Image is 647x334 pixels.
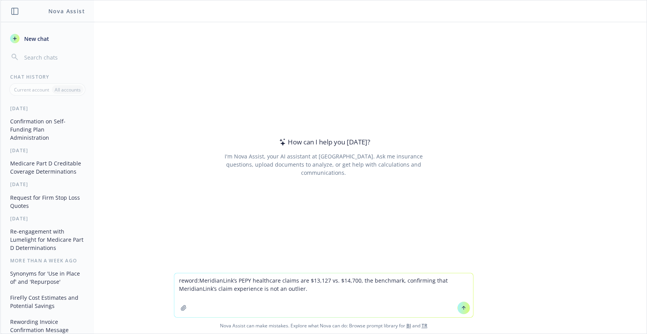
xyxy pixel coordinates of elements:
p: Current account [14,86,49,93]
textarea: reword:MeridianLink’s PEPY healthcare claims are $13,127 vs. $14,700, the benchmark, confirming t... [174,273,473,317]
span: Nova Assist can make mistakes. Explore what Nova can do: Browse prompt library for and [4,318,643,334]
button: New chat [7,32,88,46]
div: [DATE] [1,215,94,222]
button: Re-engagement with Lumelight for Medicare Part D Determinations [7,225,88,254]
a: BI [406,322,411,329]
div: More than a week ago [1,257,94,264]
div: Chat History [1,74,94,80]
div: [DATE] [1,105,94,112]
a: TR [422,322,427,329]
p: All accounts [55,86,81,93]
button: Confirmation on Self-Funding Plan Administration [7,115,88,144]
button: Request for Firm Stop Loss Quotes [7,191,88,212]
button: Synonyms for 'Use in Place of' and 'Repurpose' [7,267,88,288]
h1: Nova Assist [48,7,85,15]
input: Search chats [23,52,85,63]
div: [DATE] [1,147,94,154]
button: Medicare Part D Creditable Coverage Determinations [7,157,88,178]
span: New chat [23,35,49,43]
div: How can I help you [DATE]? [277,137,370,147]
div: I'm Nova Assist, your AI assistant at [GEOGRAPHIC_DATA]. Ask me insurance questions, upload docum... [214,152,433,177]
button: FireFly Cost Estimates and Potential Savings [7,291,88,312]
div: [DATE] [1,181,94,188]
